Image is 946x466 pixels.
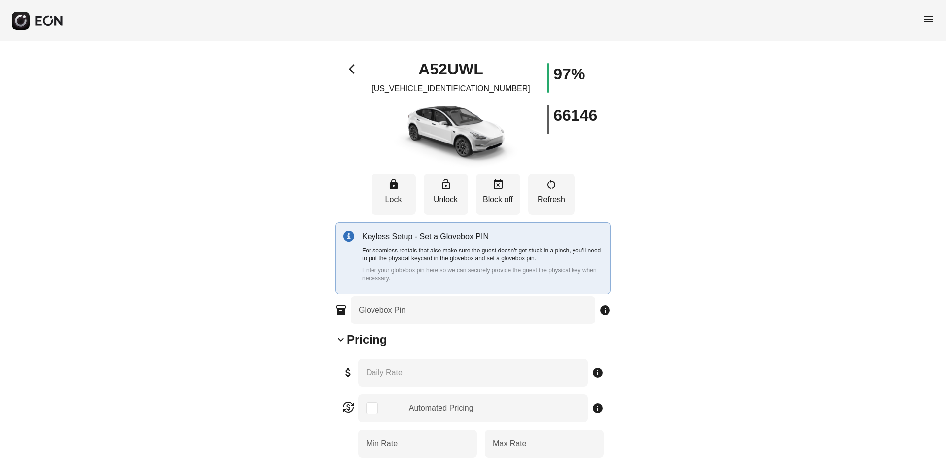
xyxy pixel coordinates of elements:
p: [US_VEHICLE_IDENTIFICATION_NUMBER] [372,83,530,95]
span: lock_open [440,179,452,190]
div: Automated Pricing [409,402,473,414]
label: Glovebox Pin [359,304,405,316]
span: arrow_back_ios [349,63,361,75]
p: Lock [376,194,411,206]
p: Block off [481,194,515,206]
span: currency_exchange [342,401,354,413]
span: attach_money [342,367,354,379]
span: info [592,367,604,379]
h1: 66146 [553,109,597,121]
button: Block off [476,174,520,215]
span: restart_alt [545,179,557,190]
p: Refresh [533,194,570,206]
img: info [343,231,354,242]
p: For seamless rentals that also make sure the guest doesn’t get stuck in a pinch, you’ll need to p... [362,247,603,262]
span: lock [388,179,400,190]
span: event_busy [492,179,504,190]
label: Max Rate [493,438,526,450]
span: inventory_2 [335,304,347,316]
button: Lock [372,174,416,215]
img: car [382,99,520,168]
span: info [592,402,604,414]
span: info [599,304,611,316]
p: Keyless Setup - Set a Glovebox PIN [362,231,603,243]
span: keyboard_arrow_down [335,334,347,346]
span: menu [922,13,934,25]
button: Unlock [424,174,468,215]
h1: 97% [553,68,585,80]
p: Unlock [429,194,463,206]
h1: A52UWL [418,63,483,75]
p: Enter your globebox pin here so we can securely provide the guest the physical key when necessary. [362,266,603,282]
h2: Pricing [347,332,387,348]
button: Refresh [528,174,575,215]
label: Min Rate [366,438,398,450]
